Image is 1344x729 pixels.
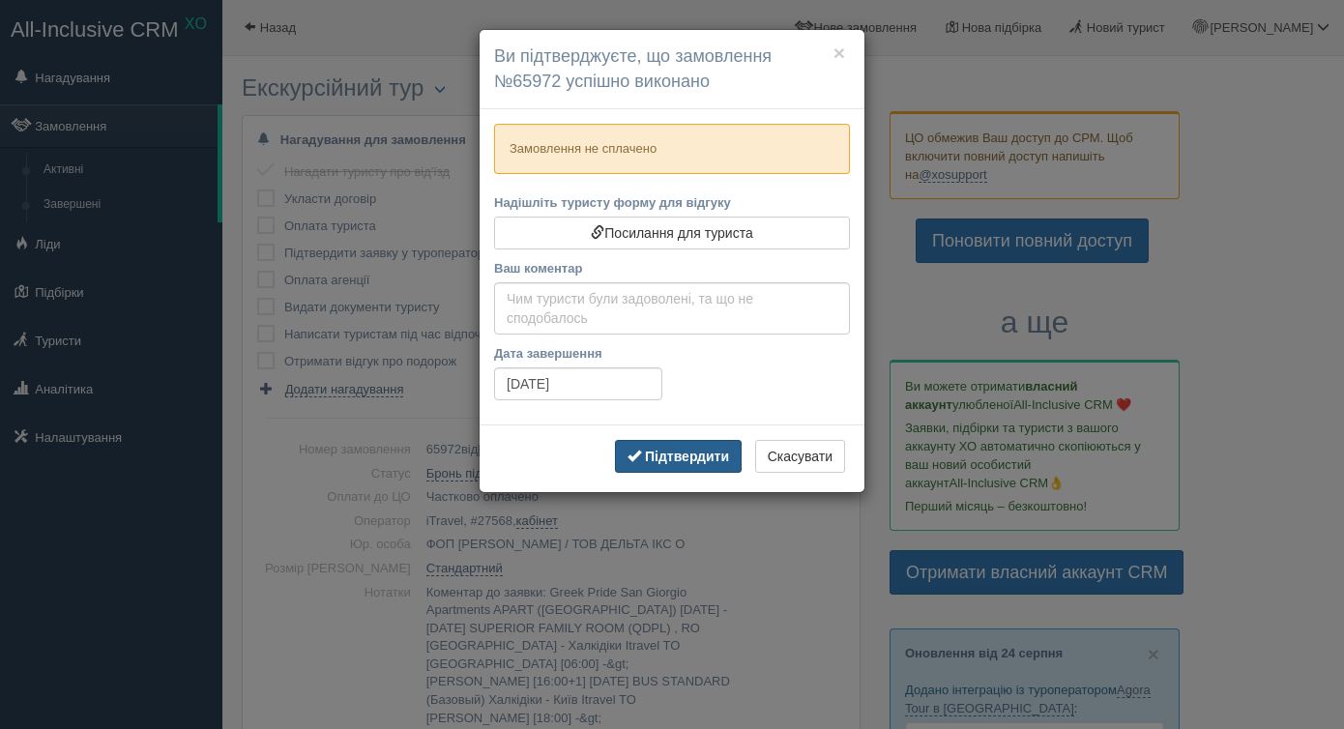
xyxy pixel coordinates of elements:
p: Замовлення не сплачено [494,124,850,173]
b: Підтвердити [645,449,729,464]
label: Ваш коментар [494,259,850,277]
button: × [833,43,845,63]
a: Посилання для туриста [494,217,850,249]
label: Дата завершення [494,344,662,363]
label: Надішліть туристу форму для відгуку [494,193,850,212]
button: Скасувати [755,440,845,473]
button: Підтвердити [615,440,742,473]
h4: Ви підтверджуєте, що замовлення №65972 успішно виконано [494,44,850,94]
